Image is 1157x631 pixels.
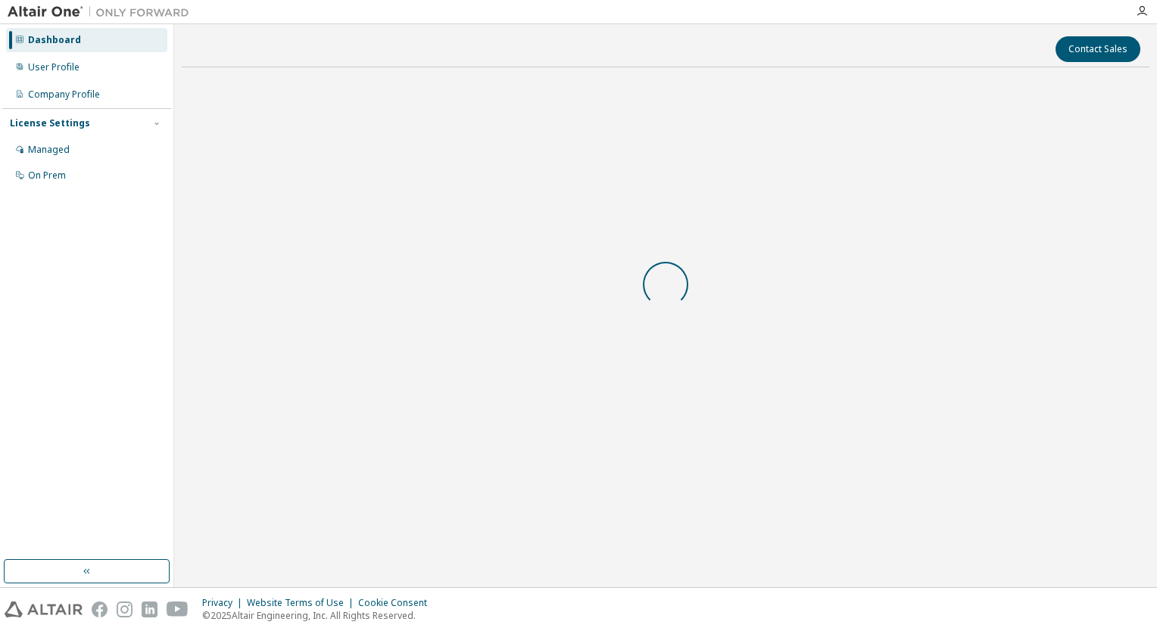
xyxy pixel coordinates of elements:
img: instagram.svg [117,601,133,617]
div: License Settings [10,117,90,129]
div: Managed [28,144,70,156]
div: Cookie Consent [358,597,436,609]
div: On Prem [28,169,66,182]
button: Contact Sales [1056,36,1140,62]
img: facebook.svg [92,601,108,617]
img: Altair One [8,5,197,20]
div: Company Profile [28,89,100,101]
div: Website Terms of Use [247,597,358,609]
img: altair_logo.svg [5,601,83,617]
img: linkedin.svg [142,601,157,617]
div: Privacy [202,597,247,609]
p: © 2025 Altair Engineering, Inc. All Rights Reserved. [202,609,436,622]
div: User Profile [28,61,80,73]
img: youtube.svg [167,601,189,617]
div: Dashboard [28,34,81,46]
